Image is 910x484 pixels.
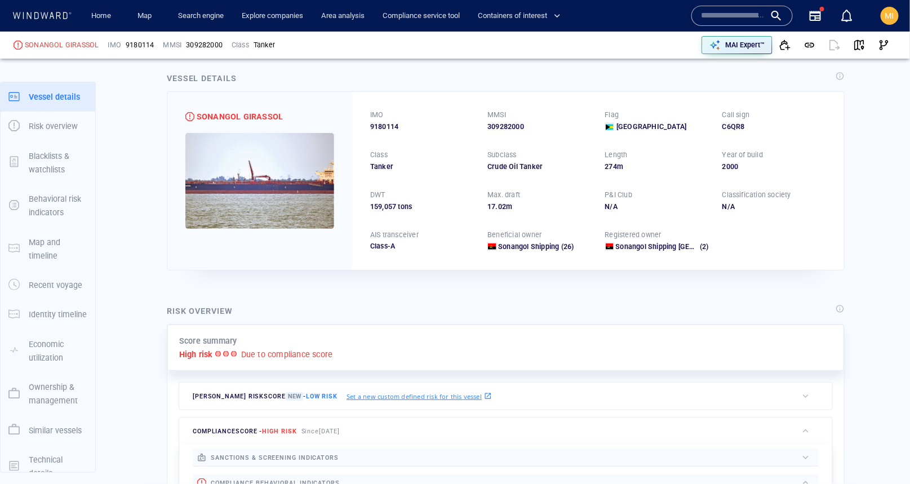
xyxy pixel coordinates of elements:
[506,202,512,211] span: m
[722,190,791,200] p: Classification society
[1,388,95,399] a: Ownership & management
[237,6,308,26] a: Explore companies
[616,242,709,252] a: Sonangol Shipping [GEOGRAPHIC_DATA] Lda (2)
[473,6,570,26] button: Containers of interest
[605,150,628,160] p: Length
[1,82,95,112] button: Vessel details
[370,122,398,132] span: 9180114
[878,5,901,27] button: MI
[186,40,223,50] div: 309282000
[605,202,709,212] div: N/A
[496,202,498,211] span: .
[370,150,388,160] p: Class
[179,348,213,361] p: High risk
[29,424,82,437] p: Similar vessels
[478,10,561,23] span: Containers of interest
[193,392,338,401] span: [PERSON_NAME] risk score -
[254,40,275,50] div: Tanker
[197,110,283,123] div: SONANGOL GIRASSOL
[286,392,303,401] span: New
[1,460,95,471] a: Technical details
[1,300,95,329] button: Identity timeline
[1,424,95,435] a: Similar vessels
[797,33,822,57] button: Get link
[1,279,95,290] a: Recent voyage
[498,242,574,252] a: Sonangol Shipping (26)
[698,242,709,252] span: (2)
[487,122,591,132] div: 309282000
[1,112,95,141] button: Risk overview
[29,119,78,133] p: Risk overview
[872,33,896,57] button: Visual Link Analysis
[1,157,95,167] a: Blacklists & watchlists
[862,433,902,476] iframe: Chat
[487,190,520,200] p: Max. draft
[370,230,419,240] p: AIS transceiver
[347,390,492,402] a: Set a new custom defined risk for this vessel
[262,428,296,435] span: High risk
[108,40,121,50] p: IMO
[29,236,87,263] p: Map and timeline
[174,6,228,26] button: Search engine
[87,6,116,26] a: Home
[185,133,334,229] img: 5905c3502ec2d44c585305d0_0
[29,453,87,481] p: Technical details
[25,40,99,50] div: SONANGOL GIRASSOL
[167,304,233,318] div: Risk overview
[370,110,384,120] p: IMO
[487,230,541,240] p: Beneficial owner
[840,9,854,23] div: Notification center
[347,392,482,401] p: Set a new custom defined risk for this vessel
[29,278,82,292] p: Recent voyage
[29,149,87,177] p: Blacklists & watchlists
[722,110,750,120] p: Call sign
[722,202,826,212] div: N/A
[163,40,181,50] p: MMSI
[722,162,826,172] div: 2000
[847,33,872,57] button: View on map
[773,33,797,57] button: Add to vessel list
[211,454,339,461] span: sanctions & screening indicators
[1,243,95,254] a: Map and timeline
[487,162,591,172] div: Crude Oil Tanker
[179,334,237,348] p: Score summary
[370,190,385,200] p: DWT
[133,6,160,26] a: Map
[241,348,333,361] p: Due to compliance score
[1,91,95,101] a: Vessel details
[616,242,763,251] span: Sonangol Shipping Angola Lda
[722,122,826,132] div: C6QR8
[487,150,517,160] p: Subclass
[29,90,80,104] p: Vessel details
[1,141,95,185] button: Blacklists & watchlists
[1,270,95,300] button: Recent voyage
[306,393,338,400] span: Low risk
[498,202,506,211] span: 02
[14,41,23,50] div: High risk
[193,428,297,435] span: compliance score -
[605,162,618,171] span: 274
[126,40,154,50] span: 9180114
[560,242,574,252] span: (26)
[1,372,95,416] button: Ownership & management
[370,162,474,172] div: Tanker
[378,6,464,26] a: Compliance service tool
[1,200,95,211] a: Behavioral risk indicators
[885,11,894,20] span: MI
[29,192,87,220] p: Behavioral risk indicators
[1,228,95,271] button: Map and timeline
[487,110,506,120] p: MMSI
[487,202,495,211] span: 17
[1,416,95,445] button: Similar vessels
[370,242,395,250] span: Class-A
[29,308,87,321] p: Identity timeline
[317,6,369,26] button: Area analysis
[725,40,765,50] p: MAI Expert™
[617,162,623,171] span: m
[1,184,95,228] button: Behavioral risk indicators
[498,242,559,251] span: Sonangol Shipping
[301,428,340,435] span: Since [DATE]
